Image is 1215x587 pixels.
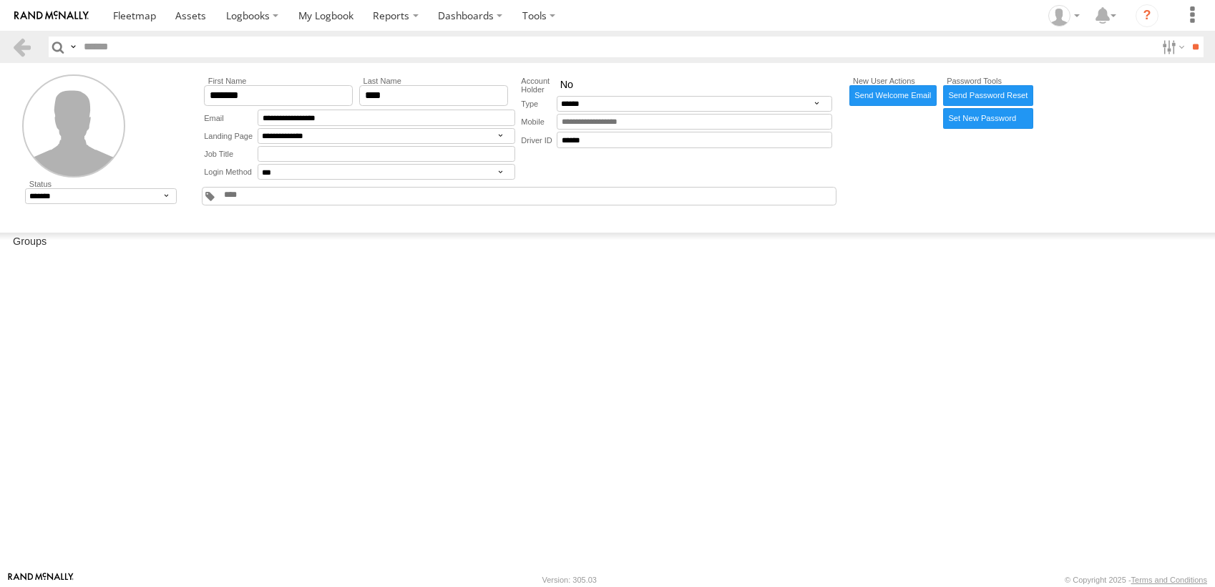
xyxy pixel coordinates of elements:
label: Email [204,110,258,126]
label: Job Title [204,146,258,162]
label: Driver ID [521,132,557,148]
a: Visit our Website [8,573,74,587]
label: Mobile [521,114,557,130]
div: Zarni Lwin [1043,5,1085,26]
a: Terms and Conditions [1131,576,1207,584]
i: ? [1136,4,1158,27]
label: Type [521,96,557,112]
label: Landing Page [204,128,258,144]
label: New User Actions [849,77,937,85]
label: Login Method [204,164,258,180]
img: rand-logo.svg [14,11,89,21]
label: Password Tools [943,77,1033,85]
label: Search Query [67,37,79,57]
a: Send Password Reset [943,85,1033,106]
span: No [560,79,573,92]
div: © Copyright 2025 - [1065,576,1207,584]
label: Manually enter new password [943,108,1033,129]
label: First Name [204,77,353,85]
div: Version: 305.03 [542,576,597,584]
label: Last Name [359,77,508,85]
label: Groups [6,233,54,253]
label: Search Filter Options [1156,37,1187,57]
a: Back to previous Page [11,37,32,57]
a: Send Welcome Email [849,85,937,106]
label: Account Holder [521,77,557,94]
